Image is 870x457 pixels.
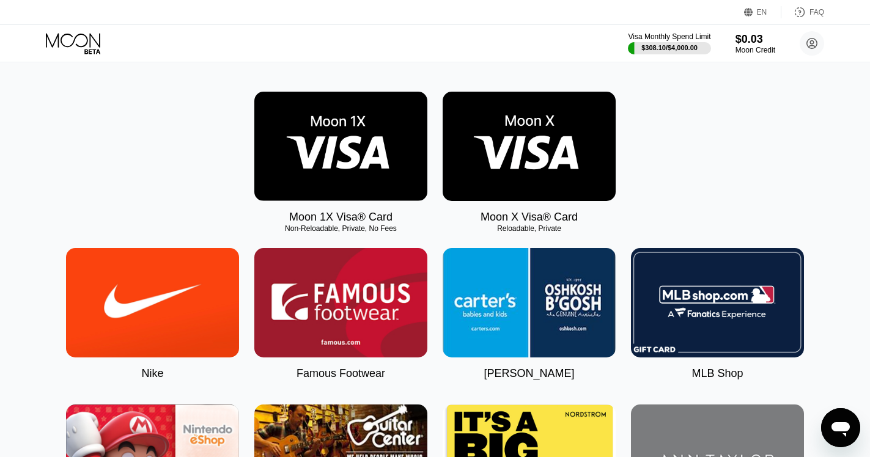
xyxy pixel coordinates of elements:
div: Moon X Visa® Card [481,211,578,224]
div: Moon Credit [735,46,775,54]
div: EN [744,6,781,18]
div: Famous Footwear [297,367,385,380]
div: Visa Monthly Spend Limit [628,32,710,41]
div: [PERSON_NAME] [484,367,574,380]
div: MLB Shop [691,367,743,380]
div: $308.10 / $4,000.00 [641,44,698,51]
div: FAQ [781,6,824,18]
div: $0.03Moon Credit [735,33,775,54]
div: Non-Reloadable, Private, No Fees [254,224,427,233]
iframe: Button to launch messaging window [821,408,860,447]
div: Moon 1X Visa® Card [289,211,393,224]
div: Nike [141,367,163,380]
div: Reloadable, Private [443,224,616,233]
div: $0.03 [735,33,775,46]
div: EN [757,8,767,16]
div: FAQ [809,8,824,16]
div: Visa Monthly Spend Limit$308.10/$4,000.00 [628,32,710,54]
